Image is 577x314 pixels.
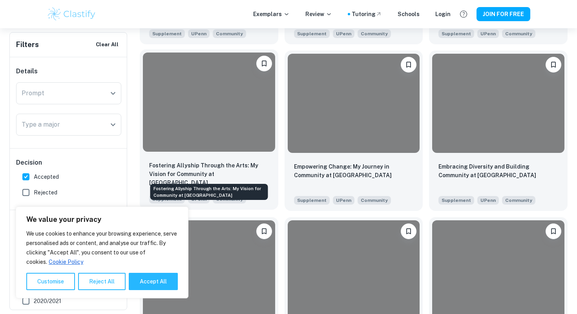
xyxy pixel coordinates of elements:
span: Community [216,30,243,37]
a: Please log in to bookmark exemplarsFostering Allyship Through the Arts: My Vision for Community a... [140,51,278,211]
button: Clear All [94,39,121,51]
button: JOIN FOR FREE [477,7,530,21]
span: Community [505,197,532,204]
a: Please log in to bookmark exemplarsEmbracing Diversity and Building Community at PennSupplementUP... [429,51,568,211]
span: Community [361,197,388,204]
button: Please log in to bookmark exemplars [256,56,272,71]
button: Open [108,88,119,99]
img: Clastify logo [47,6,97,22]
a: Cookie Policy [48,258,84,265]
span: Supplement [438,196,474,205]
button: Please log in to bookmark exemplars [546,57,561,73]
span: UPenn [188,29,210,38]
span: How will you explore community at Penn? Consider how Penn will help shape your perspective and id... [358,29,391,38]
h6: Decision [16,158,121,167]
span: UPenn [477,29,499,38]
span: 2020/2021 [34,297,61,305]
a: Schools [398,10,420,18]
div: We value your privacy [16,207,188,298]
p: Embracing Diversity and Building Community at Penn [438,162,558,180]
span: Supplement [438,29,474,38]
span: How will you explore community at Penn? Consider how Penn will help shape your perspective and id... [502,29,535,38]
p: We value your privacy [26,215,178,224]
span: How will you explore community at Penn? Consider how Penn will help shape your perspective, and h... [213,29,246,38]
button: Please log in to bookmark exemplars [401,57,416,73]
span: How will you explore community at Penn? Consider how Penn will help shape your perspective, and h... [358,195,391,205]
button: Reject All [78,273,126,290]
button: Help and Feedback [457,7,470,21]
span: Community [361,30,388,37]
a: Please log in to bookmark exemplarsEmpowering Change: My Journey in Community at PennSupplementUP... [285,51,423,211]
div: Fostering Allyship Through the Arts: My Vision for Community at [GEOGRAPHIC_DATA] [150,184,268,200]
button: Please log in to bookmark exemplars [256,223,272,239]
p: We use cookies to enhance your browsing experience, serve personalised ads or content, and analys... [26,229,178,267]
span: UPenn [477,196,499,205]
span: How will you explore community at Penn? Consider how Penn will help shape your perspective and id... [502,195,535,205]
h6: Filters [16,39,39,50]
p: Exemplars [253,10,290,18]
a: Tutoring [352,10,382,18]
span: Supplement [294,196,330,205]
span: UPenn [333,29,354,38]
p: Fostering Allyship Through the Arts: My Vision for Community at Penn [149,161,269,187]
button: Please log in to bookmark exemplars [401,223,416,239]
span: Supplement [149,29,185,38]
span: Supplement [294,29,330,38]
span: Accepted [34,172,59,181]
button: Customise [26,273,75,290]
button: Please log in to bookmark exemplars [546,223,561,239]
span: UPenn [333,196,354,205]
button: Open [108,119,119,130]
button: Accept All [129,273,178,290]
h6: Details [16,67,121,76]
p: Empowering Change: My Journey in Community at Penn [294,162,414,180]
a: Login [435,10,451,18]
p: Review [305,10,332,18]
span: Community [505,30,532,37]
span: Rejected [34,188,57,197]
